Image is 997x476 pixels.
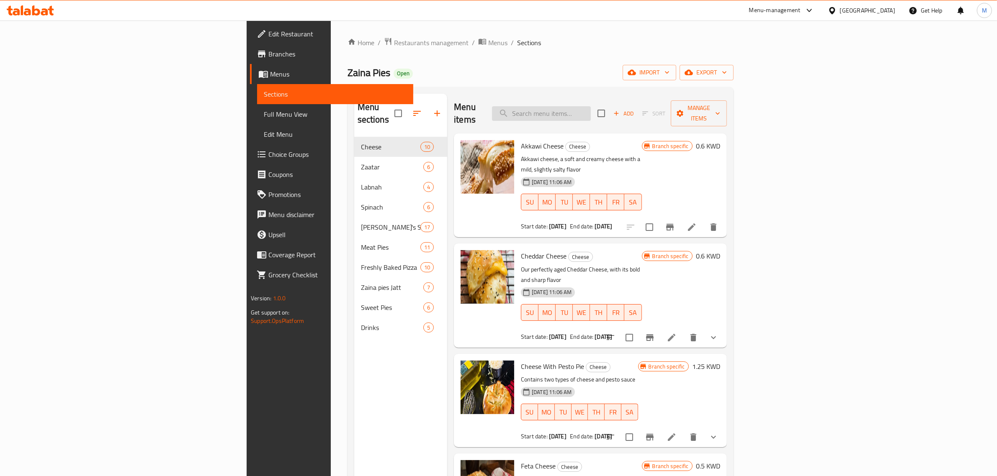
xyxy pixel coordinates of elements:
span: 11 [421,243,433,251]
a: Edit menu item [687,222,697,232]
span: 10 [421,143,433,151]
div: [GEOGRAPHIC_DATA] [840,6,895,15]
button: FR [605,404,621,420]
div: Drinks5 [354,317,448,338]
span: TU [559,307,569,319]
button: MO [538,404,555,420]
a: Edit Restaurant [250,24,413,44]
span: TU [559,196,569,208]
span: 7 [424,284,433,292]
span: Coverage Report [268,250,407,260]
span: Sweet Pies [361,302,423,312]
span: Select to update [641,218,658,236]
span: Add [612,109,635,118]
span: Cheese [569,252,593,262]
button: TH [588,404,605,420]
a: Edit Menu [257,124,413,144]
div: Zaatar6 [354,157,448,177]
span: [DATE] 11:06 AM [528,178,575,186]
a: Choice Groups [250,144,413,164]
span: 5 [424,324,433,332]
button: SU [521,194,538,210]
span: 17 [421,223,433,231]
a: Upsell [250,225,413,245]
span: [DATE] 11:06 AM [528,288,575,296]
span: SA [628,307,638,319]
div: Zaina's Specials [361,222,420,232]
a: Full Menu View [257,104,413,124]
div: Cheese10 [354,137,448,157]
div: Cheese [568,252,593,262]
a: Sections [257,84,413,104]
span: MO [542,307,552,319]
span: Branch specific [645,363,688,371]
a: Coverage Report [250,245,413,265]
div: items [423,282,434,292]
a: Edit menu item [667,333,677,343]
span: WE [575,406,585,418]
span: FR [611,196,621,208]
a: Branches [250,44,413,64]
button: TU [556,194,573,210]
a: Menus [250,64,413,84]
span: 10 [421,264,433,271]
span: Cheese [361,142,420,152]
div: items [423,322,434,333]
div: Cheese [586,362,611,372]
h6: 1.25 KWD [692,361,720,372]
span: TH [593,196,604,208]
div: Cheese [557,462,582,472]
img: Cheddar Cheese [461,250,514,304]
h6: 0.6 KWD [696,140,720,152]
span: MO [541,406,551,418]
a: Restaurants management [384,37,469,48]
span: import [629,67,670,78]
span: FR [608,406,618,418]
button: Add section [427,103,447,123]
span: Edit Restaurant [268,29,407,39]
span: Menu disclaimer [268,210,407,220]
button: WE [572,404,588,420]
div: Drinks [361,322,423,333]
button: SA [621,404,638,420]
span: Meat Pies [361,242,420,252]
span: TU [558,406,568,418]
div: items [423,182,434,192]
div: Freshly Baked Pizza10 [354,257,448,277]
span: Select to update [621,329,638,346]
span: Zaatar [361,162,423,172]
b: [DATE] [595,221,612,232]
button: import [623,65,676,80]
li: / [511,38,514,48]
button: Add [610,107,637,120]
span: Sections [264,89,407,99]
span: Freshly Baked Pizza [361,262,420,272]
b: [DATE] [549,221,567,232]
span: Select section first [637,107,671,120]
button: delete [703,217,724,237]
span: SA [625,406,635,418]
span: Branch specific [649,142,692,150]
svg: Show Choices [708,432,719,442]
span: Cheese [566,142,590,151]
span: Cheese [586,362,610,372]
button: SU [521,304,538,321]
div: Labnah4 [354,177,448,197]
a: Menus [478,37,508,48]
b: [DATE] [595,431,612,442]
span: export [686,67,727,78]
span: TH [593,307,604,319]
span: SU [525,307,535,319]
div: [PERSON_NAME]'s Specials17 [354,217,448,237]
div: Zaina pies Jatt [361,282,423,292]
span: 6 [424,163,433,171]
button: sort-choices [600,427,621,447]
span: WE [576,307,587,319]
span: 4 [424,183,433,191]
span: Menus [488,38,508,48]
a: Coupons [250,164,413,184]
div: items [420,242,434,252]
